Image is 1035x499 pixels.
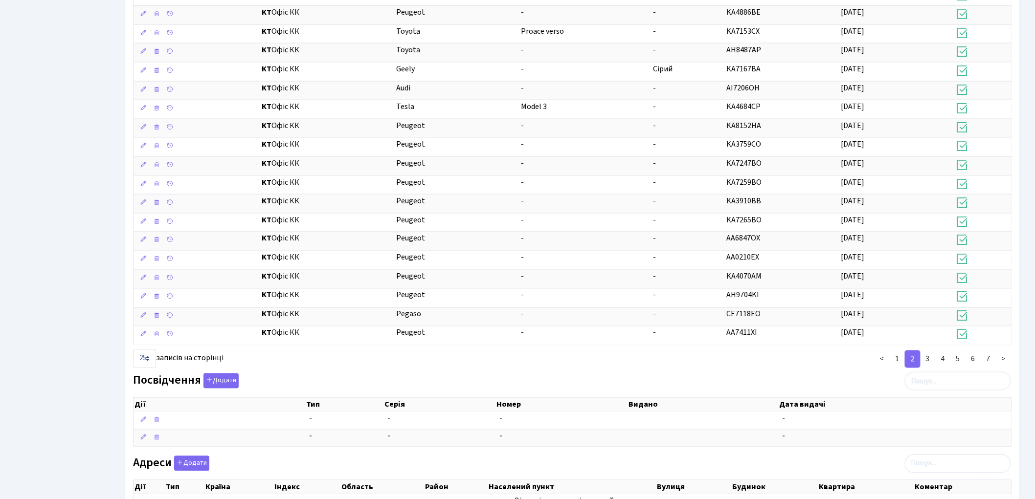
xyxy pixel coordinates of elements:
[488,480,656,494] th: Населений пункт
[653,177,656,188] span: -
[841,101,864,112] span: [DATE]
[262,309,388,320] span: Офіс КК
[521,83,524,93] span: -
[396,177,425,188] span: Peugeot
[262,120,271,131] b: КТ
[396,158,425,169] span: Peugeot
[841,120,864,131] span: [DATE]
[262,26,388,37] span: Офіс КК
[726,101,761,112] span: KA4684CP
[396,309,421,320] span: Pegaso
[782,431,785,441] span: -
[203,373,239,389] button: Посвідчення
[779,398,1012,412] th: Дата видачі
[521,64,524,74] span: -
[396,195,425,206] span: Peugeot
[133,373,239,389] label: Посвідчення
[262,120,388,131] span: Офіс КК
[262,139,388,150] span: Офіс КК
[653,64,673,74] span: Сірий
[841,83,864,93] span: [DATE]
[653,252,656,263] span: -
[262,26,271,37] b: КТ
[841,7,864,18] span: [DATE]
[340,480,424,494] th: Область
[133,349,156,368] select: записів на сторінці
[726,309,761,320] span: CE7118EO
[653,44,656,55] span: -
[726,195,761,206] span: KA3910BB
[726,290,759,301] span: AH9704KI
[890,350,905,368] a: 1
[905,372,1011,391] input: Пошук...
[396,290,425,301] span: Peugeot
[262,64,271,74] b: КТ
[996,350,1012,368] a: >
[262,252,388,263] span: Офіс КК
[653,309,656,320] span: -
[262,215,388,226] span: Офіс КК
[499,431,502,441] span: -
[653,120,656,131] span: -
[396,101,414,112] span: Tesla
[653,101,656,112] span: -
[262,7,388,18] span: Офіс КК
[726,233,760,244] span: AA6847OX
[521,327,524,338] span: -
[396,271,425,282] span: Peugeot
[841,64,864,74] span: [DATE]
[133,456,209,471] label: Адреси
[521,195,524,206] span: -
[262,139,271,150] b: КТ
[262,83,388,94] span: Офіс КК
[396,26,420,37] span: Toyota
[521,139,524,150] span: -
[653,7,656,18] span: -
[905,350,921,368] a: 2
[726,327,757,338] span: AA7411XI
[841,271,864,282] span: [DATE]
[425,480,488,494] th: Район
[387,431,390,441] span: -
[133,349,224,368] label: записів на сторінці
[521,120,524,131] span: -
[521,233,524,244] span: -
[726,215,762,225] span: KA7265BO
[309,431,380,442] span: -
[396,120,425,131] span: Peugeot
[841,139,864,150] span: [DATE]
[841,252,864,263] span: [DATE]
[726,177,762,188] span: KA7259BO
[396,139,425,150] span: Peugeot
[262,101,388,112] span: Офіс КК
[521,177,524,188] span: -
[262,44,271,55] b: КТ
[521,158,524,169] span: -
[920,350,936,368] a: 3
[521,44,524,55] span: -
[134,480,165,494] th: Дії
[950,350,966,368] a: 5
[726,26,760,37] span: KA7153CX
[499,413,502,424] span: -
[521,290,524,301] span: -
[726,252,759,263] span: AA0210EX
[201,372,239,389] a: Додати
[396,215,425,225] span: Peugeot
[726,139,761,150] span: KA3759CO
[262,101,271,112] b: КТ
[134,398,305,412] th: Дії
[841,290,864,301] span: [DATE]
[628,398,779,412] th: Видано
[204,480,273,494] th: Країна
[656,480,731,494] th: Вулиця
[653,195,656,206] span: -
[521,271,524,282] span: -
[521,215,524,225] span: -
[262,290,388,301] span: Офіс КК
[841,327,864,338] span: [DATE]
[818,480,914,494] th: Квартира
[653,83,656,93] span: -
[653,139,656,150] span: -
[726,158,762,169] span: KA7247BO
